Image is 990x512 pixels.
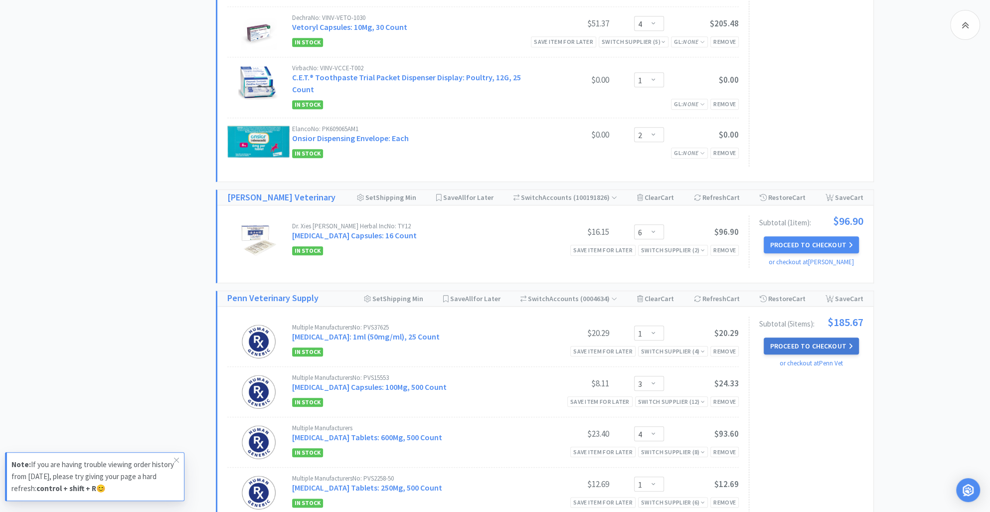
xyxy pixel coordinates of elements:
span: In Stock [292,499,323,508]
div: Clear [637,291,674,306]
span: GL: [674,38,705,45]
span: GL: [674,149,705,157]
div: Multiple Manufacturers No: PVS37625 [292,324,534,331]
span: Cart [726,193,740,202]
div: $20.29 [534,327,609,339]
div: Restore [760,291,806,306]
span: GL: [674,100,705,108]
span: Cart [660,294,674,303]
img: 430a23eb56f541f09d2099ce7dbc1ab2_200777.jpeg [241,223,276,258]
span: Switch [528,294,549,303]
img: 645e9ae70d424a69a8f770ca8212fcdf_29721.png [238,65,279,100]
span: Set [372,294,383,303]
div: Elanco No: PK609065AM1 [292,126,534,132]
a: C.E.T.® Toothpaste Trial Packet Dispenser Display: Poultry, 12G, 25 Count [292,72,521,94]
img: 6260cdb1b9984c01a33a05f57ee5fda8_31931.png [241,14,276,49]
a: [MEDICAL_DATA] Capsules: 16 Count [292,230,417,240]
span: Switch [521,193,542,202]
div: Accounts [513,190,618,205]
div: Refresh [694,190,740,205]
a: [MEDICAL_DATA] Tablets: 250Mg, 500 Count [292,483,442,493]
img: 609f7c432a99493aae9700a0390ee783_257857.png [227,126,290,158]
div: Save [825,291,863,306]
div: $16.15 [534,226,609,238]
div: Remove [710,99,739,109]
span: ( 100191826 ) [572,193,617,202]
div: Switch Supplier ( 12 ) [638,397,705,406]
span: $185.67 [827,317,863,328]
div: Dechra No: VINV-VETO-1030 [292,14,534,21]
div: Remove [710,36,739,47]
a: [MEDICAL_DATA] Tablets: 600Mg, 500 Count [292,432,442,442]
div: Save item for later [570,447,636,457]
div: Restore [760,190,806,205]
div: Dr. Xies [PERSON_NAME] Herbal Inc No: TY12 [292,223,534,229]
div: Virbac No: VINV-VCCE-T002 [292,65,534,71]
span: Save for Later [450,294,500,303]
div: Refresh [694,291,740,306]
div: $0.00 [534,129,609,141]
span: $0.00 [719,129,739,140]
div: Remove [710,245,739,255]
span: Cart [660,193,674,202]
div: Remove [710,148,739,158]
a: Penn Veterinary Supply [227,291,319,306]
div: Multiple Manufacturers No: PVS2258-50 [292,475,534,482]
div: Save item for later [570,245,636,255]
div: Multiple Manufacturers [292,425,534,431]
a: [PERSON_NAME] Veterinary [227,190,335,205]
a: or checkout at Penn Vet [780,359,843,367]
strong: Note: [11,460,31,469]
div: Clear [637,190,674,205]
button: Proceed to Checkout [764,338,858,354]
span: All [465,294,473,303]
div: Switch Supplier ( 2 ) [641,245,705,255]
div: Save [825,190,863,205]
div: Switch Supplier ( 4 ) [641,346,705,356]
span: $205.48 [710,18,739,29]
span: $20.29 [714,328,739,339]
span: In Stock [292,38,323,47]
span: $96.90 [714,226,739,237]
img: 6835da6f062441e1adbd6b5ff3618601_381751.png [241,425,276,460]
span: In Stock [292,246,323,255]
span: $24.33 [714,378,739,389]
span: $12.69 [714,479,739,490]
a: Vetoryl Capsules: 10Mg, 30 Count [292,22,407,32]
div: Subtotal ( 5 item s ): [759,317,863,328]
span: ( 0004634 ) [579,294,617,303]
div: Save item for later [531,36,596,47]
span: In Stock [292,100,323,109]
a: Onsior Dispensing Envelope: Each [292,133,409,143]
button: Proceed to Checkout [764,236,858,253]
div: Accounts [520,291,618,306]
div: Remove [710,346,739,356]
a: [MEDICAL_DATA]: 1ml (50mg/ml), 25 Count [292,332,440,341]
p: If you are having trouble viewing order history from [DATE], please try giving your page a hard r... [11,459,174,495]
div: Multiple Manufacturers No: PVS15553 [292,374,534,381]
img: 175c966a9ee84f3c9da037f687855013_159864.png [241,324,276,359]
a: [MEDICAL_DATA] Capsules: 100Mg, 500 Count [292,382,447,392]
div: Shipping Min [357,190,416,205]
div: Switch Supplier ( 6 ) [641,498,705,507]
div: Save item for later [567,396,633,407]
div: Subtotal ( 1 item ): [759,215,863,226]
div: Remove [710,497,739,508]
a: or checkout at [PERSON_NAME] [769,258,854,266]
img: a25d4cc2f8494826bd9f364c18c0d8f3_161000.jpeg [241,475,276,510]
div: Open Intercom Messenger [956,478,980,502]
div: $12.69 [534,478,609,490]
div: Remove [710,396,739,407]
span: Cart [850,193,863,202]
span: In Stock [292,149,323,158]
span: In Stock [292,347,323,356]
div: Switch Supplier ( 5 ) [602,37,665,46]
span: Cart [792,193,806,202]
i: None [683,149,698,157]
img: 9f305be91d7f49dcb6532831cdd34fdb_165271.png [241,374,276,409]
div: $23.40 [534,428,609,440]
span: $0.00 [719,74,739,85]
div: Shipping Min [364,291,423,306]
div: Save item for later [570,497,636,508]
